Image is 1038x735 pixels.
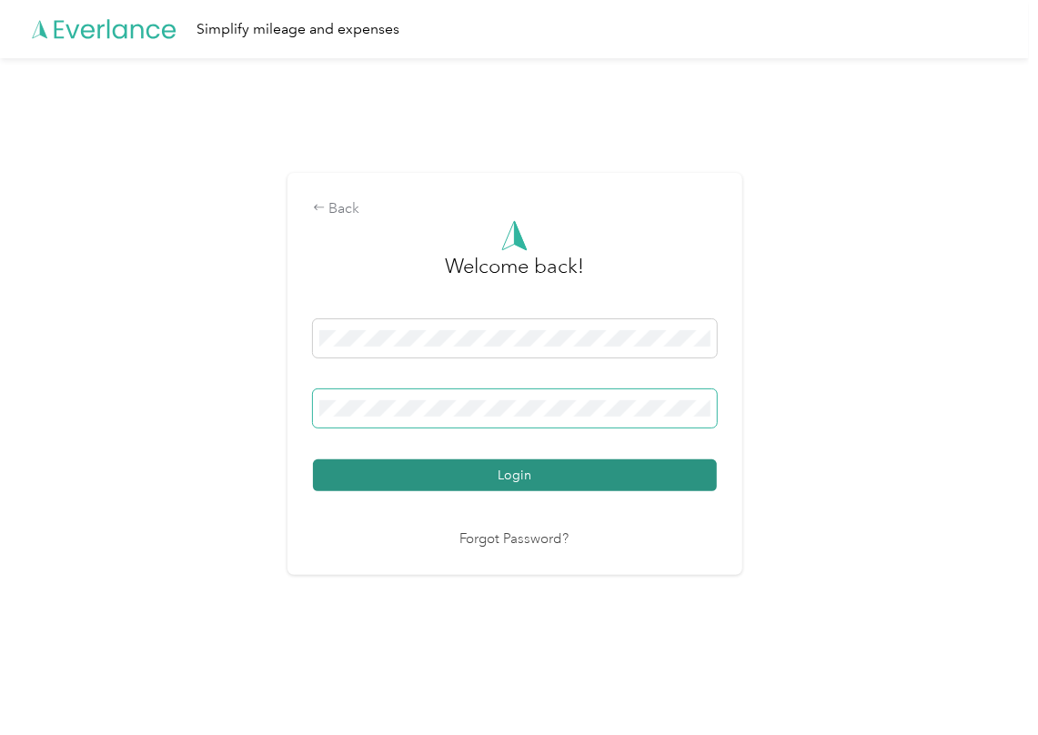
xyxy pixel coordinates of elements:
[313,459,717,491] button: Login
[445,251,584,300] h3: greeting
[197,18,399,41] div: Simplify mileage and expenses
[313,198,717,220] div: Back
[936,633,1038,735] iframe: Everlance-gr Chat Button Frame
[460,529,569,550] a: Forgot Password?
